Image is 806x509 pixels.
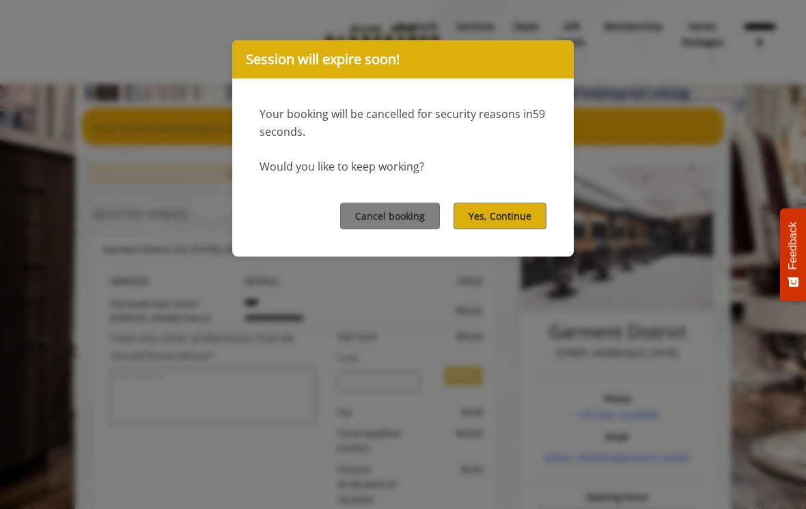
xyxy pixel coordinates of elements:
span: Feedback [787,222,799,270]
button: Feedback - Show survey [780,208,806,301]
span: s. [297,124,305,139]
div: Session will expire soon! [232,40,574,78]
span: 59 second [260,106,545,139]
div: Your booking will be cancelled for security reasons in Would you like to keep working? [232,78,574,175]
button: Cancel booking [340,203,440,229]
button: Yes, Continue [454,203,546,229]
